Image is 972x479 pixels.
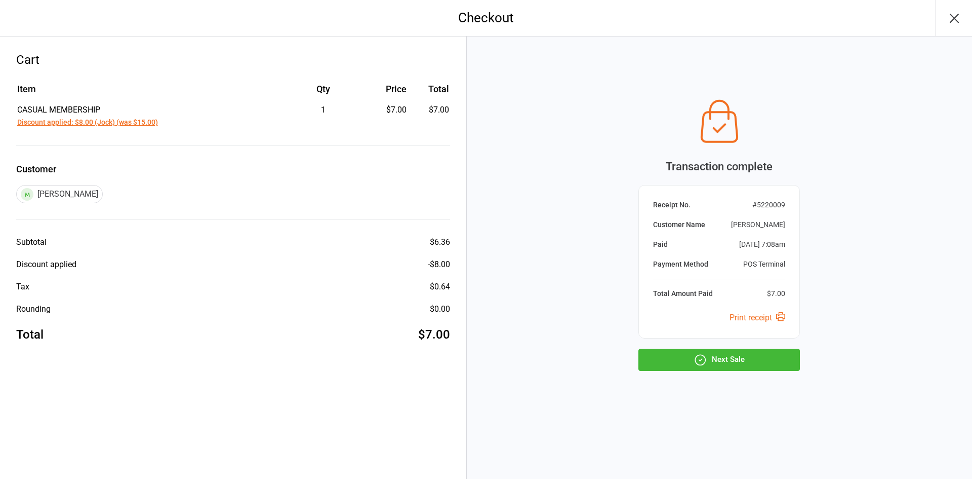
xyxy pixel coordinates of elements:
div: Paid [653,239,668,250]
th: Qty [281,82,365,103]
div: POS Terminal [743,259,785,270]
button: Next Sale [638,349,800,371]
div: [PERSON_NAME] [16,185,103,203]
div: [PERSON_NAME] [731,219,785,230]
div: $6.36 [430,236,450,248]
div: Receipt No. [653,200,691,210]
label: Customer [16,162,450,176]
div: Total Amount Paid [653,288,713,299]
div: $7.00 [767,288,785,299]
div: Tax [16,281,29,293]
div: Cart [16,51,450,69]
span: CASUAL MEMBERSHIP [17,105,100,115]
div: $7.00 [418,325,450,344]
div: # 5220009 [752,200,785,210]
div: Subtotal [16,236,47,248]
td: $7.00 [411,104,449,128]
div: Price [366,82,407,96]
div: Total [16,325,44,344]
button: Discount applied: $8.00 (Jock) (was $15.00) [17,117,158,128]
div: $0.64 [430,281,450,293]
div: Customer Name [653,219,705,230]
div: Payment Method [653,259,708,270]
div: 1 [281,104,365,116]
div: [DATE] 7:08am [739,239,785,250]
a: Print receipt [730,313,785,322]
div: Transaction complete [638,158,800,175]
th: Item [17,82,280,103]
div: - $8.00 [428,259,450,271]
div: $7.00 [366,104,407,116]
div: Rounding [16,303,51,315]
div: Discount applied [16,259,76,271]
th: Total [411,82,449,103]
div: $0.00 [430,303,450,315]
